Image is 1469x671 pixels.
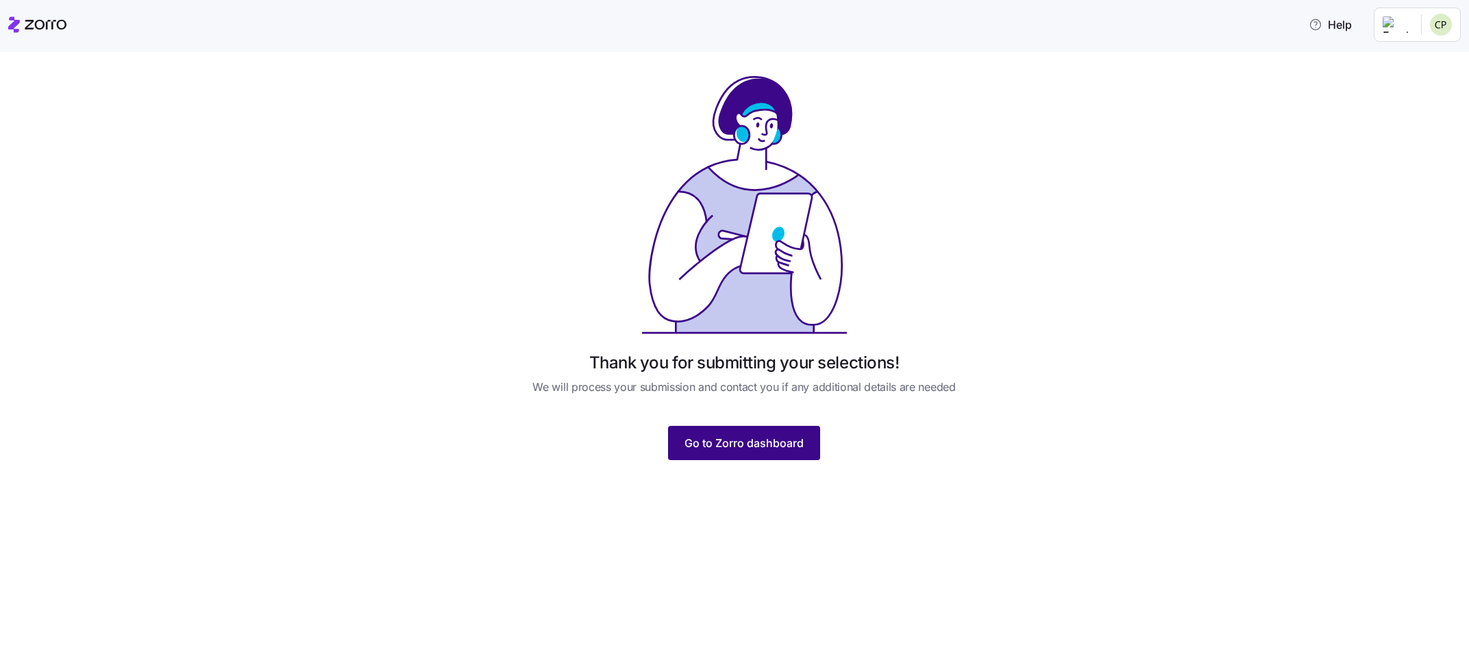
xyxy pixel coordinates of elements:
[589,352,899,373] h1: Thank you for submitting your selections!
[684,435,804,451] span: Go to Zorro dashboard
[1309,16,1352,33] span: Help
[1383,16,1410,33] img: Employer logo
[668,426,820,460] button: Go to Zorro dashboard
[1430,14,1452,36] img: edee490aa30503d67d9cfe6ae8cb88a3
[532,379,955,396] span: We will process your submission and contact you if any additional details are needed
[1298,11,1363,38] button: Help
